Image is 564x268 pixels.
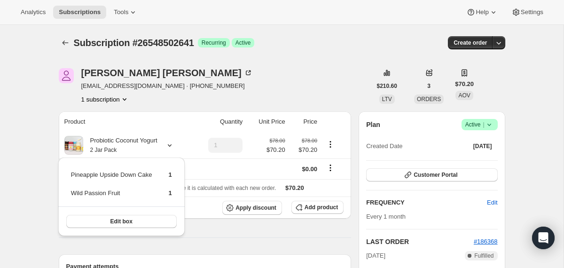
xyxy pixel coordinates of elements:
span: Customer Portal [414,171,457,179]
small: 2 Jar Pack [90,147,117,153]
span: $70.20 [266,145,285,155]
h2: Plan [366,120,380,129]
button: Analytics [15,6,51,19]
span: Add product [305,204,338,211]
span: Kerry Connor [59,68,74,83]
span: [DATE] [366,251,385,260]
h2: FREQUENCY [366,198,487,207]
span: [EMAIL_ADDRESS][DOMAIN_NAME] · [PHONE_NUMBER] [81,81,253,91]
button: Edit [481,195,503,210]
span: Settings [521,8,543,16]
button: Shipping actions [323,163,338,173]
button: Customer Portal [366,168,497,181]
span: Active [235,39,251,47]
span: Created Date [366,142,402,151]
h2: LAST ORDER [366,237,474,246]
span: AOV [458,92,470,99]
div: Open Intercom Messenger [532,227,555,249]
span: $70.20 [455,79,474,89]
span: | [483,121,484,128]
button: Add product [291,201,344,214]
span: Every 1 month [366,213,406,220]
button: Settings [506,6,549,19]
button: Tools [108,6,143,19]
button: Subscriptions [53,6,106,19]
div: Probiotic Coconut Yogurt [83,136,157,155]
span: $70.20 [285,184,304,191]
span: ORDERS [417,96,441,102]
span: Subscriptions [59,8,101,16]
span: Subscription #26548502641 [74,38,194,48]
button: Apply discount [222,201,282,215]
span: $70.20 [291,145,317,155]
span: Active [465,120,494,129]
span: Analytics [21,8,46,16]
td: Wild Passion Fruit [70,188,153,205]
span: [DATE] [473,142,492,150]
span: $0.00 [302,166,318,173]
button: Create order [448,36,493,49]
small: $78.00 [302,138,317,143]
span: 1 [168,189,172,197]
button: [DATE] [468,140,498,153]
button: 3 [422,79,436,93]
div: [PERSON_NAME] [PERSON_NAME] [81,68,253,78]
span: Tools [114,8,128,16]
span: $210.60 [377,82,397,90]
span: Apply discount [235,204,276,212]
th: Product [59,111,193,132]
span: Recurring [202,39,226,47]
span: Edit box [110,218,132,225]
span: Create order [454,39,487,47]
th: Unit Price [245,111,288,132]
span: Edit [487,198,497,207]
button: Product actions [81,95,129,104]
th: Quantity [193,111,245,132]
button: #186368 [474,237,498,246]
th: Price [288,111,320,132]
button: $210.60 [371,79,403,93]
button: Edit box [66,215,177,228]
small: $78.00 [270,138,285,143]
button: Subscriptions [59,36,72,49]
button: Product actions [323,139,338,150]
span: 3 [427,82,431,90]
span: Fulfilled [474,252,493,260]
button: Help [461,6,503,19]
span: LTV [382,96,392,102]
td: Pineapple Upside Down Cake [70,170,153,187]
span: Help [476,8,488,16]
span: 1 [168,171,172,178]
img: product img [64,136,83,155]
a: #186368 [474,238,498,245]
